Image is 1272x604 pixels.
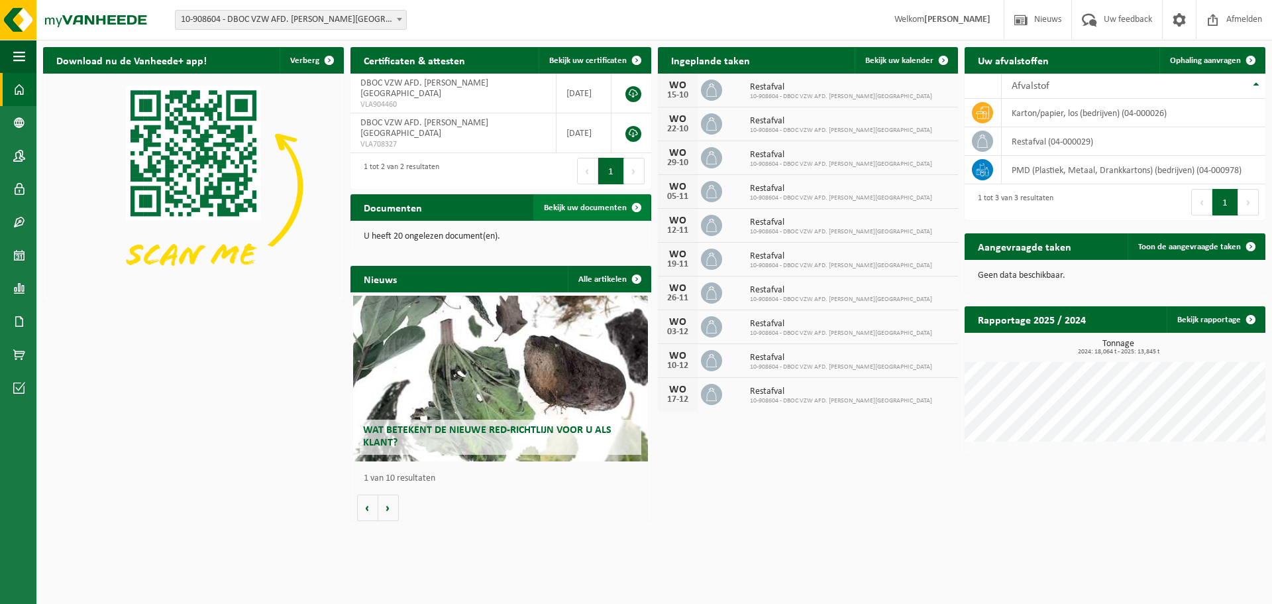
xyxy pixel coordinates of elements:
span: 10-908604 - DBOC VZW AFD. [PERSON_NAME][GEOGRAPHIC_DATA] [750,93,932,101]
span: Ophaling aanvragen [1170,56,1241,65]
div: WO [664,215,691,226]
div: 26-11 [664,294,691,303]
span: Restafval [750,116,932,127]
a: Wat betekent de nieuwe RED-richtlijn voor u als klant? [353,296,648,461]
div: WO [664,385,691,395]
td: PMD (Plastiek, Metaal, Drankkartons) (bedrijven) (04-000978) [1002,156,1265,184]
span: Restafval [750,82,932,93]
span: DBOC VZW AFD. [PERSON_NAME][GEOGRAPHIC_DATA] [360,118,488,139]
span: 2024: 18,064 t - 2025: 13,845 t [971,349,1265,355]
button: Next [624,158,645,184]
h2: Download nu de Vanheede+ app! [43,47,220,73]
a: Bekijk uw certificaten [539,47,650,74]
div: 10-12 [664,361,691,371]
a: Ophaling aanvragen [1159,47,1264,74]
div: 17-12 [664,395,691,404]
a: Bekijk uw kalender [855,47,957,74]
span: Restafval [750,387,932,397]
span: 10-908604 - DBOC VZW AFD. DON BOSCO - GROOT-BIJGAARDEN - GROOT-BIJGAARDEN [175,10,407,30]
button: Previous [1191,189,1212,215]
span: Verberg [290,56,319,65]
span: Bekijk uw documenten [544,204,627,212]
p: Geen data beschikbaar. [978,271,1252,280]
p: U heeft 20 ongelezen document(en). [364,232,638,241]
span: 10-908604 - DBOC VZW AFD. [PERSON_NAME][GEOGRAPHIC_DATA] [750,262,932,270]
h2: Uw afvalstoffen [965,47,1062,73]
span: 10-908604 - DBOC VZW AFD. [PERSON_NAME][GEOGRAPHIC_DATA] [750,330,932,337]
td: [DATE] [556,74,611,113]
a: Toon de aangevraagde taken [1128,233,1264,260]
span: Bekijk uw certificaten [549,56,627,65]
span: 10-908604 - DBOC VZW AFD. DON BOSCO - GROOT-BIJGAARDEN - GROOT-BIJGAARDEN [176,11,406,29]
p: 1 van 10 resultaten [364,474,645,483]
div: 1 tot 2 van 2 resultaten [357,156,439,186]
span: Restafval [750,217,932,228]
button: 1 [598,158,624,184]
span: Bekijk uw kalender [865,56,933,65]
span: VLA708327 [360,139,547,150]
div: 15-10 [664,91,691,100]
h3: Tonnage [971,339,1265,355]
span: Restafval [750,184,932,194]
div: 19-11 [664,260,691,269]
div: 05-11 [664,192,691,202]
div: 29-10 [664,158,691,168]
img: Download de VHEPlus App [43,74,344,299]
div: 22-10 [664,125,691,134]
h2: Rapportage 2025 / 2024 [965,306,1099,332]
span: VLA904460 [360,99,547,110]
span: Afvalstof [1012,81,1049,91]
td: [DATE] [556,113,611,153]
div: WO [664,317,691,328]
span: 10-908604 - DBOC VZW AFD. [PERSON_NAME][GEOGRAPHIC_DATA] [750,228,932,236]
span: Restafval [750,150,932,160]
td: karton/papier, los (bedrijven) (04-000026) [1002,99,1265,127]
span: 10-908604 - DBOC VZW AFD. [PERSON_NAME][GEOGRAPHIC_DATA] [750,296,932,304]
button: Vorige [357,495,378,521]
span: Restafval [750,251,932,262]
div: WO [664,182,691,192]
span: 10-908604 - DBOC VZW AFD. [PERSON_NAME][GEOGRAPHIC_DATA] [750,363,932,371]
span: Restafval [750,319,932,330]
span: Wat betekent de nieuwe RED-richtlijn voor u als klant? [363,425,611,448]
td: restafval (04-000029) [1002,127,1265,156]
div: WO [664,351,691,361]
div: 12-11 [664,226,691,235]
div: WO [664,80,691,91]
span: 10-908604 - DBOC VZW AFD. [PERSON_NAME][GEOGRAPHIC_DATA] [750,397,932,405]
a: Bekijk rapportage [1167,306,1264,333]
span: Restafval [750,353,932,363]
button: Volgende [378,495,399,521]
strong: [PERSON_NAME] [924,15,990,25]
span: Restafval [750,285,932,296]
button: 1 [1212,189,1238,215]
h2: Documenten [350,194,435,220]
span: DBOC VZW AFD. [PERSON_NAME][GEOGRAPHIC_DATA] [360,78,488,99]
div: 03-12 [664,328,691,337]
h2: Aangevraagde taken [965,233,1085,259]
h2: Nieuws [350,266,410,292]
span: Toon de aangevraagde taken [1138,243,1241,251]
a: Bekijk uw documenten [533,194,650,221]
span: 10-908604 - DBOC VZW AFD. [PERSON_NAME][GEOGRAPHIC_DATA] [750,160,932,168]
span: 10-908604 - DBOC VZW AFD. [PERSON_NAME][GEOGRAPHIC_DATA] [750,127,932,135]
button: Previous [577,158,598,184]
div: 1 tot 3 van 3 resultaten [971,188,1053,217]
div: WO [664,249,691,260]
div: WO [664,283,691,294]
a: Alle artikelen [568,266,650,292]
button: Verberg [280,47,343,74]
div: WO [664,148,691,158]
h2: Ingeplande taken [658,47,763,73]
button: Next [1238,189,1259,215]
h2: Certificaten & attesten [350,47,478,73]
span: 10-908604 - DBOC VZW AFD. [PERSON_NAME][GEOGRAPHIC_DATA] [750,194,932,202]
div: WO [664,114,691,125]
